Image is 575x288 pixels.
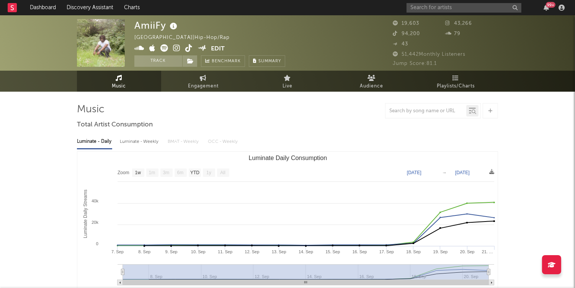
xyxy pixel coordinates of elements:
[135,170,141,176] text: 1w
[393,42,408,47] span: 43
[407,170,421,175] text: [DATE]
[386,108,466,114] input: Search by song name or URL
[482,249,493,254] text: 21. …
[353,249,367,254] text: 16. Sep
[134,33,238,42] div: [GEOGRAPHIC_DATA] | Hip-Hop/Rap
[190,170,199,176] text: YTD
[325,249,340,254] text: 15. Sep
[96,241,98,246] text: 0
[393,52,466,57] span: 51,442 Monthly Listeners
[446,31,461,36] span: 79
[393,21,419,26] span: 19,603
[544,5,549,11] button: 99+
[442,170,447,175] text: →
[138,249,150,254] text: 8. Sep
[83,189,88,238] text: Luminate Daily Streams
[77,71,161,92] a: Music
[161,71,245,92] a: Engagement
[118,170,129,176] text: Zoom
[455,170,470,175] text: [DATE]
[91,220,98,225] text: 20k
[218,249,232,254] text: 11. Sep
[379,249,394,254] text: 17. Sep
[245,249,259,254] text: 12. Sep
[191,249,206,254] text: 10. Sep
[407,3,521,13] input: Search for artists
[111,249,124,254] text: 7. Sep
[165,249,178,254] text: 9. Sep
[414,71,498,92] a: Playlists/Charts
[360,82,384,91] span: Audience
[283,82,292,91] span: Live
[330,71,414,92] a: Audience
[206,170,211,176] text: 1y
[77,120,153,129] span: Total Artist Consumption
[91,199,98,203] text: 40k
[188,82,219,91] span: Engagement
[149,170,155,176] text: 1m
[245,71,330,92] a: Live
[299,249,313,254] text: 14. Sep
[220,170,225,176] text: All
[212,57,241,66] span: Benchmark
[134,19,179,32] div: AmiiFy
[77,135,112,148] div: Luminate - Daily
[177,170,184,176] text: 6m
[249,55,285,67] button: Summary
[249,155,327,161] text: Luminate Daily Consumption
[112,82,126,91] span: Music
[393,31,420,36] span: 94,200
[201,55,245,67] a: Benchmark
[460,249,475,254] text: 20. Sep
[258,59,281,63] span: Summary
[406,249,421,254] text: 18. Sep
[211,44,225,54] button: Edit
[446,21,472,26] span: 43,266
[546,2,555,8] div: 99 +
[134,55,182,67] button: Track
[437,82,475,91] span: Playlists/Charts
[393,61,437,66] span: Jump Score: 81.1
[163,170,170,176] text: 3m
[272,249,286,254] text: 13. Sep
[120,135,160,148] div: Luminate - Weekly
[433,249,448,254] text: 19. Sep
